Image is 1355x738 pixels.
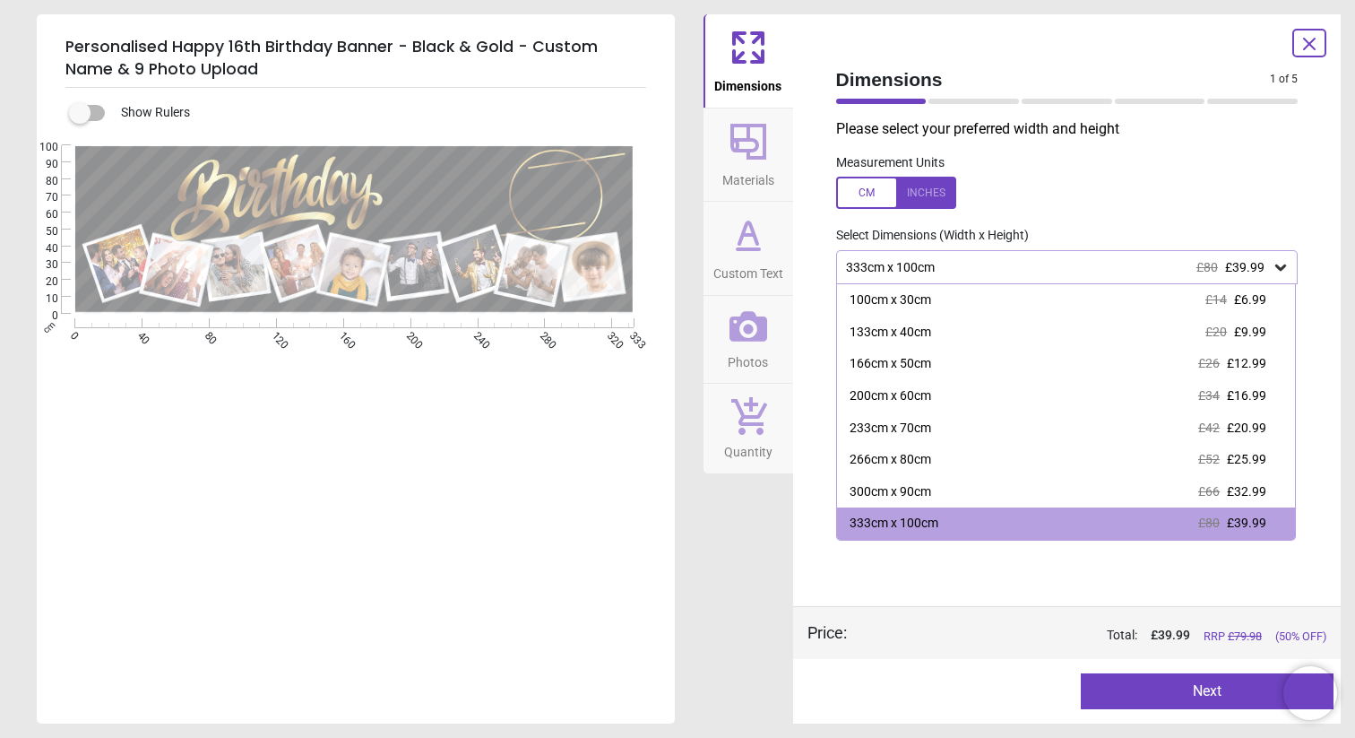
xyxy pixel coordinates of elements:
span: £26 [1198,356,1220,370]
div: 333cm x 100cm [850,515,938,533]
span: £39.99 [1225,260,1264,274]
div: 266cm x 80cm [850,451,931,469]
div: 133cm x 40cm [850,324,931,342]
span: £6.99 [1234,292,1266,307]
span: £16.99 [1227,388,1266,403]
span: 90 [24,157,58,172]
span: 30 [24,257,58,273]
span: £9.99 [1234,325,1266,339]
button: Photos [703,296,793,384]
span: 39.99 [1158,628,1190,642]
div: 333cm x 100cm [844,260,1273,275]
div: 200cm x 60cm [850,387,931,405]
span: Dimensions [714,69,781,96]
span: £25.99 [1227,452,1266,466]
label: Select Dimensions (Width x Height) [822,227,1029,245]
button: Next [1081,673,1333,709]
span: £80 [1198,516,1220,530]
span: 40 [24,241,58,256]
span: 10 [24,291,58,307]
span: £ 79.98 [1228,629,1262,643]
div: 300cm x 90cm [850,483,931,501]
span: £80 [1196,260,1218,274]
span: £ [1151,627,1190,645]
span: 70 [24,190,58,205]
span: £14 [1205,292,1227,307]
span: Materials [722,163,774,190]
button: Custom Text [703,202,793,295]
button: Dimensions [703,14,793,108]
span: £20 [1205,325,1227,339]
span: £66 [1198,484,1220,499]
span: £32.99 [1227,484,1266,499]
div: Total: [874,627,1327,645]
span: £52 [1198,452,1220,466]
span: £39.99 [1227,516,1266,530]
button: Quantity [703,384,793,473]
span: 60 [24,207,58,222]
span: Dimensions [836,66,1271,92]
span: Quantity [724,435,772,462]
span: £20.99 [1227,421,1266,435]
div: Show Rulers [80,102,675,124]
p: Please select your preferred width and height [836,119,1313,139]
div: 166cm x 50cm [850,355,931,373]
span: 1 of 5 [1270,72,1298,87]
span: 50 [24,224,58,239]
span: £12.99 [1227,356,1266,370]
label: Measurement Units [836,154,945,172]
div: Price : [807,621,847,644]
span: £42 [1198,421,1220,435]
span: 20 [24,274,58,290]
button: Materials [703,109,793,202]
span: 80 [24,174,58,189]
span: £34 [1198,388,1220,403]
span: Custom Text [713,256,783,283]
span: Photos [728,345,768,372]
h5: Personalised Happy 16th Birthday Banner - Black & Gold - Custom Name & 9 Photo Upload [65,29,646,88]
span: RRP [1204,629,1262,645]
span: 0 [24,308,58,324]
iframe: Brevo live chat [1283,666,1337,720]
span: 100 [24,140,58,155]
span: (50% OFF) [1275,629,1326,645]
div: 100cm x 30cm [850,291,931,309]
div: 233cm x 70cm [850,420,931,438]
